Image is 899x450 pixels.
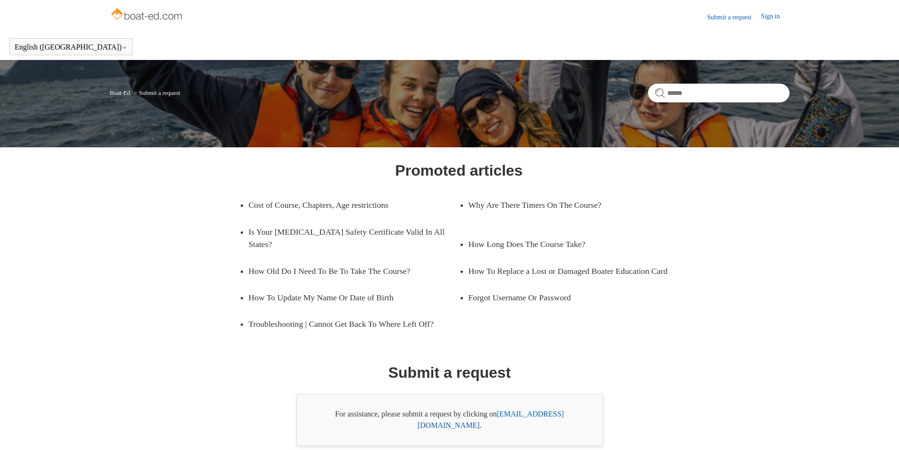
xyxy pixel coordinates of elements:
[249,258,445,284] a: How Old Do I Need To Be To Take The Course?
[469,258,679,284] a: How To Replace a Lost or Damaged Boater Education Card
[110,89,132,96] li: Boat-Ed
[469,192,665,218] a: Why Are There Timers On The Course?
[249,219,459,258] a: Is Your [MEDICAL_DATA] Safety Certificate Valid In All States?
[15,43,127,51] button: English ([GEOGRAPHIC_DATA])
[469,284,665,311] a: Forgot Username Or Password
[648,84,790,102] input: Search
[110,89,130,96] a: Boat-Ed
[110,6,185,25] img: Boat-Ed Help Center home page
[395,159,522,182] h1: Promoted articles
[249,192,445,218] a: Cost of Course, Chapters, Age restrictions
[388,361,511,384] h1: Submit a request
[249,284,445,311] a: How To Update My Name Or Date of Birth
[761,11,789,23] a: Sign in
[132,89,180,96] li: Submit a request
[469,231,665,257] a: How Long Does The Course Take?
[249,311,459,337] a: Troubleshooting | Cannot Get Back To Where Left Off?
[296,394,603,446] div: For assistance, please submit a request by clicking on .
[707,12,761,22] a: Submit a request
